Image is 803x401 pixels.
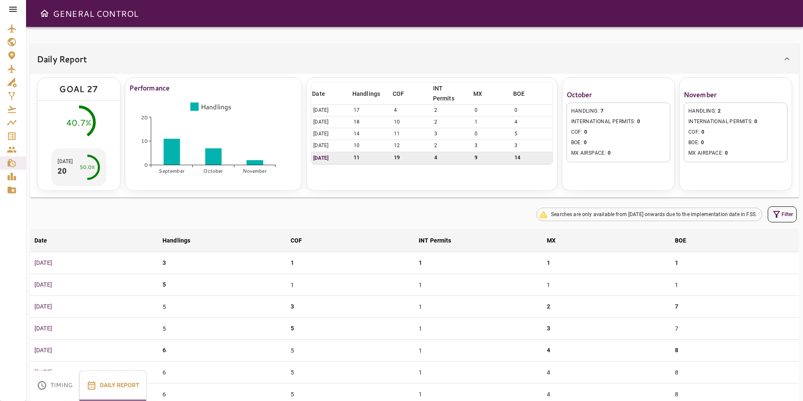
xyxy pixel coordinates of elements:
[546,211,762,218] span: Searches are only available from [DATE] onwards due to the implementation date in FSS.
[608,150,611,156] span: 0
[584,129,587,135] span: 0
[352,152,392,164] td: 11
[688,139,783,147] span: BOE :
[59,82,98,96] div: GOAL 27
[129,82,297,94] h6: Performance
[141,113,148,121] tspan: 20
[311,128,352,140] td: [DATE]
[432,105,472,116] td: 2
[675,302,678,311] p: 7
[543,274,671,296] td: 1
[415,274,543,296] td: 1
[392,140,432,152] td: 12
[601,108,604,114] span: 7
[204,168,223,175] tspan: October
[352,105,392,116] td: 17
[725,150,728,156] span: 0
[472,140,512,152] td: 3
[419,235,462,245] span: INT Permits
[671,318,799,340] td: 7
[513,89,535,99] span: BOE
[291,235,302,245] div: COF
[30,44,799,74] div: Daily Report
[472,152,512,164] td: 9
[571,149,666,158] span: MX AIRSPACE :
[432,128,472,140] td: 3
[567,89,670,100] h6: October
[584,140,587,145] span: 0
[571,128,666,137] span: COF :
[768,206,797,222] button: Filter
[34,259,154,267] p: [DATE]
[311,105,352,116] td: [DATE]
[701,129,704,135] span: 0
[688,118,783,126] span: INTERNATIONAL PERMITS :
[432,116,472,128] td: 2
[433,83,461,103] div: INT Permits
[473,89,482,99] div: MX
[701,140,704,145] span: 0
[547,235,556,245] div: MX
[286,340,415,361] td: 5
[547,346,550,355] p: 4
[286,361,415,383] td: 5
[352,89,391,99] span: Handlings
[419,235,451,245] div: INT Permits
[675,235,686,245] div: BOE
[432,152,472,164] td: 4
[34,302,154,311] p: [DATE]
[684,89,787,100] h6: November
[141,137,148,145] tspan: 10
[547,259,550,267] p: 1
[291,324,294,333] p: 5
[34,235,47,245] div: Date
[512,116,553,128] td: 4
[688,149,783,158] span: MX AIRSPACE :
[675,259,678,267] p: 1
[291,302,294,311] p: 3
[392,116,432,128] td: 10
[547,324,550,333] p: 3
[415,296,543,318] td: 1
[415,361,543,383] td: 1
[30,370,147,401] div: basic tabs example
[58,165,73,177] p: 20
[472,105,512,116] td: 0
[313,154,349,162] p: [DATE]
[754,119,757,124] span: 0
[34,368,154,377] p: [DATE]
[688,107,783,116] span: HANDLING :
[512,128,553,140] td: 5
[415,318,543,340] td: 1
[472,116,512,128] td: 1
[34,235,58,245] span: Date
[163,346,166,355] p: 6
[671,361,799,383] td: 8
[352,89,380,99] div: Handlings
[66,116,91,129] div: 40.7%
[543,361,671,383] td: 4
[393,89,415,99] span: COF
[512,152,553,164] td: 14
[34,346,154,355] p: [DATE]
[34,280,154,289] p: [DATE]
[472,128,512,140] td: 0
[291,259,294,267] p: 1
[352,116,392,128] td: 18
[37,52,87,66] h6: Daily Report
[512,140,553,152] td: 3
[163,280,166,289] p: 5
[671,274,799,296] td: 1
[30,74,799,198] div: Daily Report
[36,5,53,22] button: Open drawer
[415,340,543,361] td: 1
[392,105,432,116] td: 4
[286,274,415,296] td: 1
[688,128,783,137] span: COF :
[718,108,721,114] span: 2
[58,158,73,165] p: [DATE]
[163,235,201,245] span: Handlings
[675,235,697,245] span: BOE
[352,140,392,152] td: 10
[34,324,154,333] p: [DATE]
